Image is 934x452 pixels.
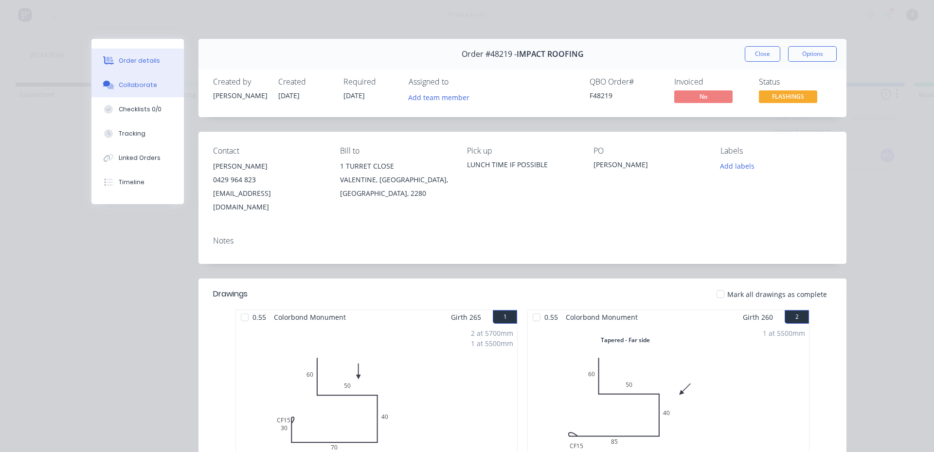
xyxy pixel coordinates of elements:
[593,159,705,173] div: [PERSON_NAME]
[540,310,562,324] span: 0.55
[715,159,760,173] button: Add labels
[91,146,184,170] button: Linked Orders
[343,91,365,100] span: [DATE]
[785,310,809,324] button: 2
[213,236,832,245] div: Notes
[409,90,475,104] button: Add team member
[278,77,332,87] div: Created
[119,56,160,65] div: Order details
[759,90,817,103] span: FLASHINGS
[759,77,832,87] div: Status
[517,50,584,59] span: IMPACT ROOFING
[278,91,300,100] span: [DATE]
[119,81,157,89] div: Collaborate
[213,146,324,156] div: Contact
[720,146,832,156] div: Labels
[343,77,397,87] div: Required
[409,77,506,87] div: Assigned to
[91,73,184,97] button: Collaborate
[471,328,513,338] div: 2 at 5700mm
[270,310,350,324] span: Colorbond Monument
[467,159,578,170] div: LUNCH TIME IF POSSIBLE
[119,178,144,187] div: Timeline
[213,159,324,173] div: [PERSON_NAME]
[403,90,475,104] button: Add team member
[213,187,324,214] div: [EMAIL_ADDRESS][DOMAIN_NAME]
[213,90,267,101] div: [PERSON_NAME]
[119,154,161,162] div: Linked Orders
[562,310,642,324] span: Colorbond Monument
[674,90,733,103] span: No
[727,289,827,299] span: Mark all drawings as complete
[213,77,267,87] div: Created by
[743,310,773,324] span: Girth 260
[119,129,145,138] div: Tracking
[213,173,324,187] div: 0429 964 823
[759,90,817,105] button: FLASHINGS
[593,146,705,156] div: PO
[249,310,270,324] span: 0.55
[763,328,805,338] div: 1 at 5500mm
[674,77,747,87] div: Invoiced
[590,77,663,87] div: QBO Order #
[91,122,184,146] button: Tracking
[451,310,481,324] span: Girth 265
[493,310,517,324] button: 1
[91,97,184,122] button: Checklists 0/0
[471,338,513,348] div: 1 at 5500mm
[91,170,184,194] button: Timeline
[745,46,780,62] button: Close
[462,50,517,59] span: Order #48219 -
[213,288,248,300] div: Drawings
[467,146,578,156] div: Pick up
[119,105,162,114] div: Checklists 0/0
[340,159,451,173] div: 1 TURRET CLOSE
[340,173,451,200] div: VALENTINE, [GEOGRAPHIC_DATA], [GEOGRAPHIC_DATA], 2280
[213,159,324,214] div: [PERSON_NAME]0429 964 823[EMAIL_ADDRESS][DOMAIN_NAME]
[91,49,184,73] button: Order details
[590,90,663,101] div: F48219
[340,159,451,200] div: 1 TURRET CLOSEVALENTINE, [GEOGRAPHIC_DATA], [GEOGRAPHIC_DATA], 2280
[788,46,837,62] button: Options
[340,146,451,156] div: Bill to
